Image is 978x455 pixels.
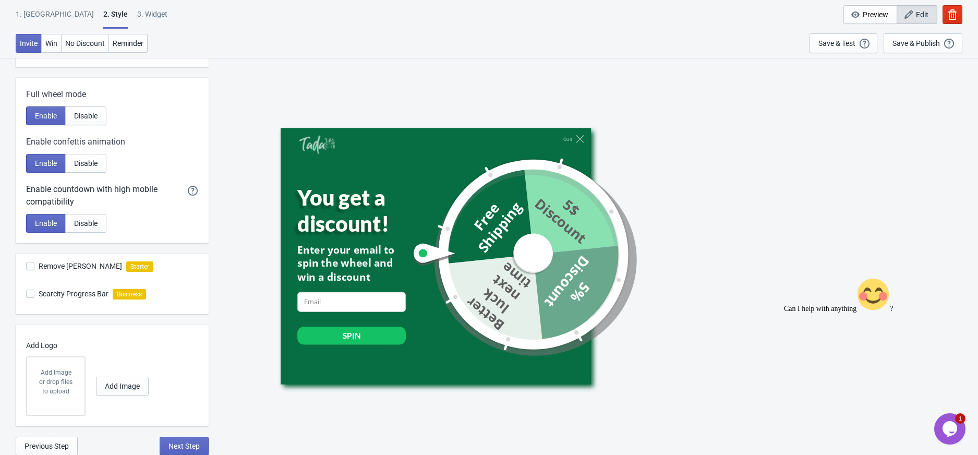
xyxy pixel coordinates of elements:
[780,273,968,408] iframe: chat widget
[108,34,148,53] button: Reminder
[65,214,106,233] button: Disable
[35,159,57,167] span: Enable
[810,33,877,53] button: Save & Test
[26,106,66,125] button: Enable
[26,183,188,208] div: Enable countdown with high mobile compatibility
[843,5,897,24] button: Preview
[297,243,406,283] div: Enter your email to spin the wheel and win a discount
[342,330,360,341] div: SPIN
[105,382,140,390] span: Add Image
[26,136,125,148] span: Enable confettis animation
[16,9,94,27] div: 1. [GEOGRAPHIC_DATA]
[77,4,110,38] img: :blush:
[96,377,149,396] button: Add Image
[297,185,428,236] div: You get a discount!
[35,219,57,227] span: Enable
[299,135,335,155] a: Tada Shopify App - Exit Intent, Spin to Win Popups, Newsletter Discount Gift Game
[4,4,192,40] div: Can I help with anything😊?
[4,31,113,39] span: Can I help with anything ?
[26,214,66,233] button: Enable
[39,289,108,299] span: Scarcity Progress Bar
[39,261,122,271] span: Remove [PERSON_NAME]
[26,88,86,101] span: Full wheel mode
[74,159,98,167] span: Disable
[20,39,38,47] span: Invite
[65,106,106,125] button: Disable
[26,154,66,173] button: Enable
[863,10,888,19] span: Preview
[74,219,98,227] span: Disable
[126,261,153,272] i: Starter
[35,112,57,120] span: Enable
[113,289,146,300] i: Business
[897,5,937,24] button: Edit
[65,154,106,173] button: Disable
[818,39,855,47] div: Save & Test
[26,340,193,351] p: Add Logo
[137,9,167,27] div: 3. Widget
[38,377,74,396] div: or drop files to upload
[884,33,962,53] button: Save & Publish
[103,9,128,29] div: 2 . Style
[41,34,62,53] button: Win
[16,34,42,53] button: Invite
[916,10,928,19] span: Edit
[38,368,74,377] p: Add Image
[563,136,572,142] div: Quit
[65,39,105,47] span: No Discount
[25,442,69,450] span: Previous Step
[74,112,98,120] span: Disable
[45,39,57,47] span: Win
[934,413,968,445] iframe: chat widget
[299,135,335,153] img: Tada Shopify App - Exit Intent, Spin to Win Popups, Newsletter Discount Gift Game
[892,39,940,47] div: Save & Publish
[61,34,109,53] button: No Discount
[168,442,200,450] span: Next Step
[297,292,406,312] input: Email
[113,39,143,47] span: Reminder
